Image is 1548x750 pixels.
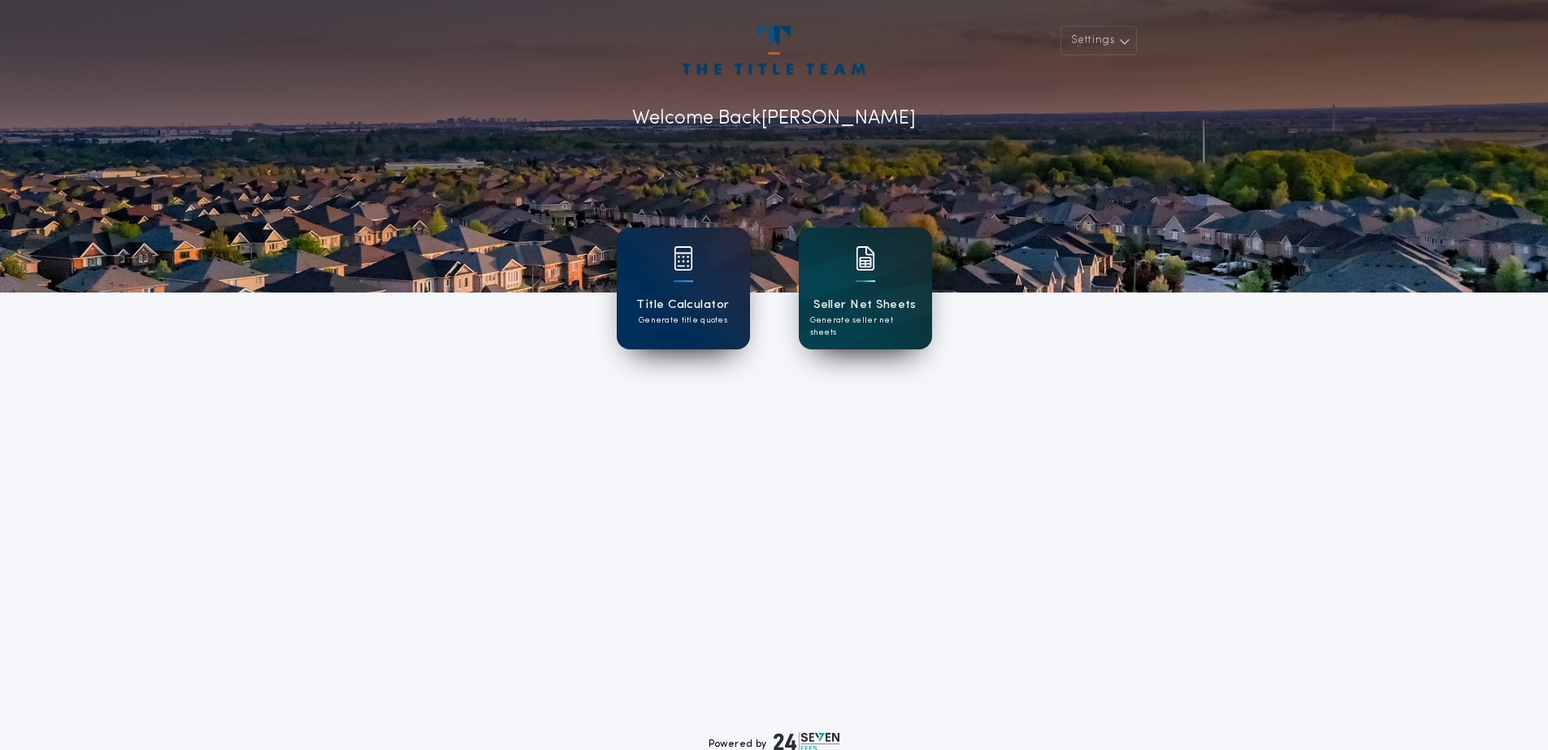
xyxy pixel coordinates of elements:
[632,104,916,133] p: Welcome Back [PERSON_NAME]
[799,228,932,349] a: card iconSeller Net SheetsGenerate seller net sheets
[810,314,921,339] p: Generate seller net sheets
[674,246,693,271] img: card icon
[856,246,875,271] img: card icon
[639,314,727,327] p: Generate title quotes
[1060,26,1137,55] button: Settings
[813,296,917,314] h1: Seller Net Sheets
[636,296,729,314] h1: Title Calculator
[683,26,865,75] img: account-logo
[617,228,750,349] a: card iconTitle CalculatorGenerate title quotes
